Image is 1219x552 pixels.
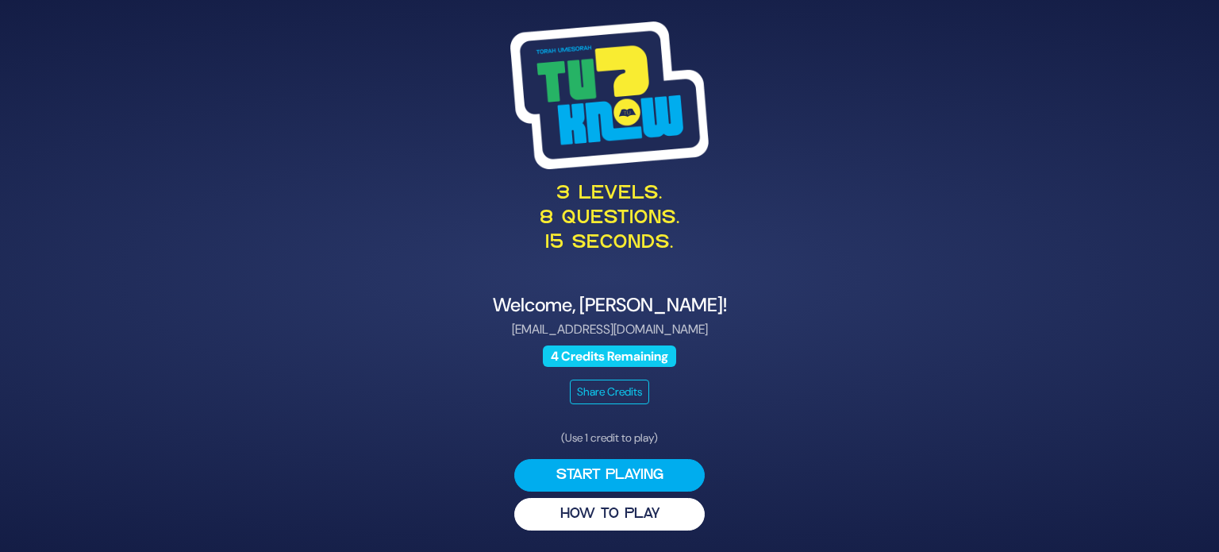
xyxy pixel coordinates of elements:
[514,430,705,446] p: (Use 1 credit to play)
[543,345,677,367] span: 4 Credits Remaining
[222,320,997,339] p: [EMAIL_ADDRESS][DOMAIN_NAME]
[570,380,649,404] button: Share Credits
[510,21,709,169] img: Tournament Logo
[222,294,997,317] h4: Welcome, [PERSON_NAME]!
[222,182,997,257] p: 3 levels. 8 questions. 15 seconds.
[514,459,705,492] button: Start Playing
[514,498,705,531] button: HOW TO PLAY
